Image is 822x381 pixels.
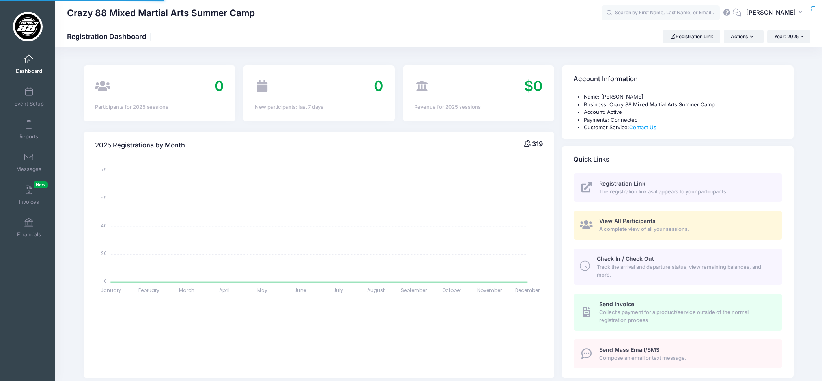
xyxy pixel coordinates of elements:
[258,287,268,294] tspan: May
[599,309,773,324] span: Collect a payment for a product/service outside of the normal registration process
[774,33,799,39] span: Year: 2025
[19,133,38,140] span: Reports
[19,199,39,205] span: Invoices
[584,124,782,132] li: Customer Service:
[101,250,107,256] tspan: 20
[374,77,383,95] span: 0
[10,181,48,209] a: InvoicesNew
[10,214,48,242] a: Financials
[584,108,782,116] li: Account: Active
[414,103,543,111] div: Revenue for 2025 sessions
[101,166,107,173] tspan: 79
[584,93,782,101] li: Name: [PERSON_NAME]
[524,77,543,95] span: $0
[599,354,773,362] span: Compose an email or text message.
[295,287,306,294] tspan: June
[138,287,159,294] tspan: February
[599,180,645,187] span: Registration Link
[663,30,720,43] a: Registration Link
[104,277,107,284] tspan: 0
[599,346,659,353] span: Send Mass Email/SMS
[34,181,48,188] span: New
[16,68,42,74] span: Dashboard
[255,103,383,111] div: New participants: last 7 days
[101,194,107,201] tspan: 59
[179,287,194,294] tspan: March
[67,32,153,41] h1: Registration Dashboard
[17,231,41,238] span: Financials
[443,287,462,294] tspan: October
[401,287,428,294] tspan: September
[95,134,185,156] h4: 2025 Registrations by Month
[746,8,796,17] span: [PERSON_NAME]
[584,116,782,124] li: Payments: Connected
[10,116,48,143] a: Reports
[101,287,121,294] tspan: January
[101,222,107,229] tspan: 40
[574,211,782,240] a: View All Participants A complete view of all your sessions.
[220,287,230,294] tspan: April
[516,287,540,294] tspan: December
[14,100,44,107] span: Event Setup
[597,263,773,279] span: Track the arrival and departure status, view remaining balances, and more.
[368,287,385,294] tspan: August
[574,339,782,368] a: Send Mass Email/SMS Compose an email or text message.
[602,5,720,21] input: Search by First Name, Last Name, or Email...
[16,166,41,173] span: Messages
[584,101,782,109] li: Business: Crazy 88 Mixed Martial Arts Summer Camp
[599,217,656,224] span: View All Participants
[724,30,763,43] button: Actions
[574,148,609,171] h4: Quick Links
[95,103,224,111] div: Participants for 2025 sessions
[13,12,43,41] img: Crazy 88 Mixed Martial Arts Summer Camp
[215,77,224,95] span: 0
[741,4,810,22] button: [PERSON_NAME]
[599,301,634,307] span: Send Invoice
[574,249,782,285] a: Check In / Check Out Track the arrival and departure status, view remaining balances, and more.
[333,287,343,294] tspan: July
[532,140,543,148] span: 319
[629,124,656,130] a: Contact Us
[574,68,638,91] h4: Account Information
[478,287,503,294] tspan: November
[10,50,48,78] a: Dashboard
[67,4,255,22] h1: Crazy 88 Mixed Martial Arts Summer Camp
[767,30,810,43] button: Year: 2025
[599,188,773,196] span: The registration link as it appears to your participants.
[574,294,782,330] a: Send Invoice Collect a payment for a product/service outside of the normal registration process
[599,225,773,233] span: A complete view of all your sessions.
[574,173,782,202] a: Registration Link The registration link as it appears to your participants.
[597,255,654,262] span: Check In / Check Out
[10,149,48,176] a: Messages
[10,83,48,111] a: Event Setup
